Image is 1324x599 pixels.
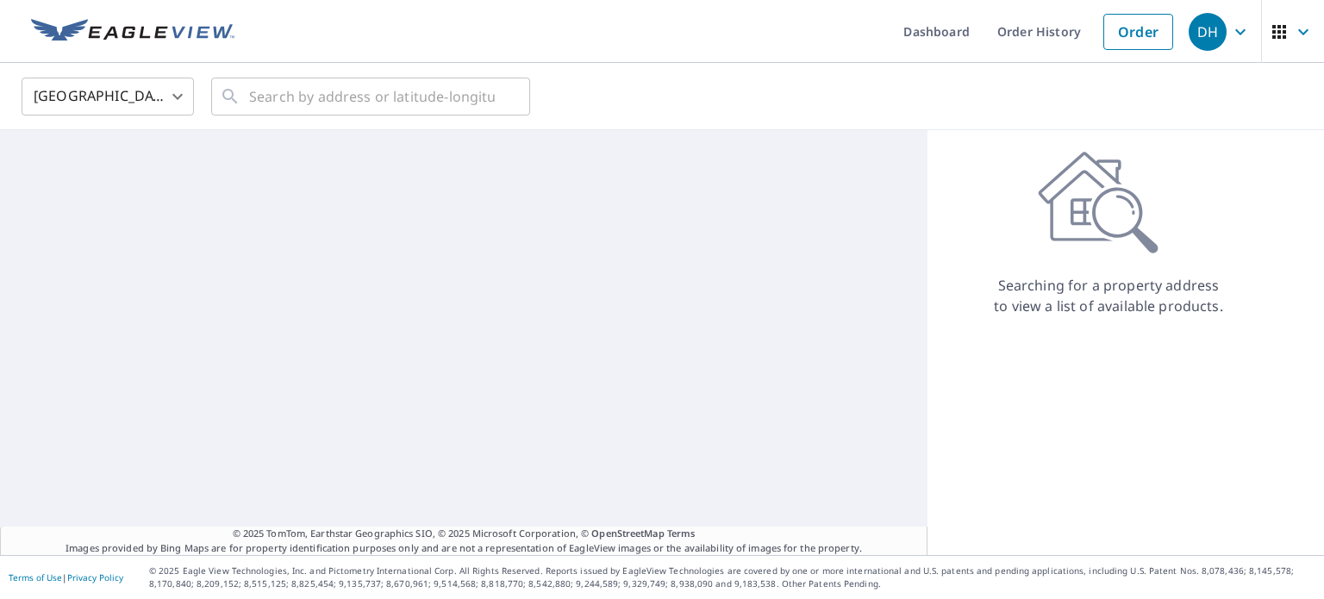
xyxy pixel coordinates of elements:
[22,72,194,121] div: [GEOGRAPHIC_DATA]
[591,527,664,540] a: OpenStreetMap
[9,572,123,583] p: |
[233,527,696,541] span: © 2025 TomTom, Earthstar Geographics SIO, © 2025 Microsoft Corporation, ©
[993,275,1224,316] p: Searching for a property address to view a list of available products.
[1189,13,1227,51] div: DH
[149,565,1315,590] p: © 2025 Eagle View Technologies, Inc. and Pictometry International Corp. All Rights Reserved. Repo...
[9,571,62,583] a: Terms of Use
[249,72,495,121] input: Search by address or latitude-longitude
[667,527,696,540] a: Terms
[31,19,234,45] img: EV Logo
[67,571,123,583] a: Privacy Policy
[1103,14,1173,50] a: Order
